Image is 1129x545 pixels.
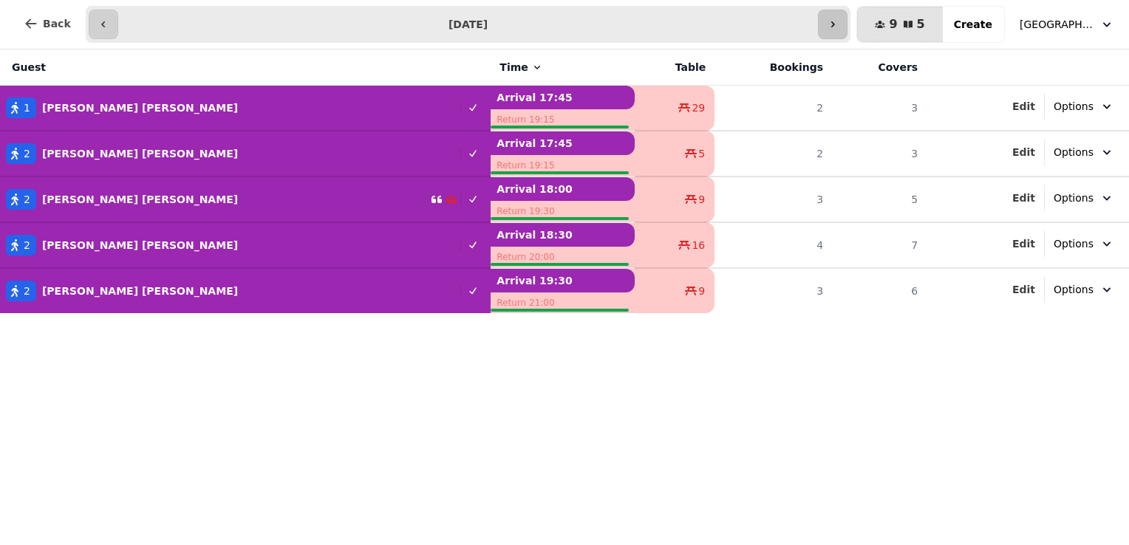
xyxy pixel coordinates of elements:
[954,19,992,30] span: Create
[832,176,927,222] td: 5
[714,268,832,313] td: 3
[832,131,927,176] td: 3
[42,100,238,115] p: [PERSON_NAME] [PERSON_NAME]
[832,86,927,131] td: 3
[491,86,635,109] p: Arrival 17:45
[832,49,927,86] th: Covers
[832,222,927,268] td: 7
[714,222,832,268] td: 4
[832,268,927,313] td: 6
[698,284,705,298] span: 9
[1054,236,1094,251] span: Options
[491,247,635,267] p: Return 20:00
[1012,191,1035,205] button: Edit
[491,131,635,155] p: Arrival 17:45
[1012,239,1035,249] span: Edit
[1045,230,1123,257] button: Options
[1045,93,1123,120] button: Options
[1054,191,1094,205] span: Options
[491,177,635,201] p: Arrival 18:00
[24,146,30,161] span: 2
[1012,147,1035,157] span: Edit
[499,60,528,75] span: Time
[42,192,238,207] p: [PERSON_NAME] [PERSON_NAME]
[43,18,71,29] span: Back
[1020,17,1094,32] span: [GEOGRAPHIC_DATA]
[1045,139,1123,165] button: Options
[1012,145,1035,160] button: Edit
[889,18,897,30] span: 9
[635,49,714,86] th: Table
[491,109,635,130] p: Return 19:15
[24,192,30,207] span: 2
[1045,276,1123,303] button: Options
[491,292,635,313] p: Return 21:00
[1012,101,1035,112] span: Edit
[857,7,942,42] button: 95
[24,238,30,253] span: 2
[491,223,635,247] p: Arrival 18:30
[1012,236,1035,251] button: Edit
[1012,284,1035,295] span: Edit
[692,100,705,115] span: 29
[1054,99,1094,114] span: Options
[42,238,238,253] p: [PERSON_NAME] [PERSON_NAME]
[692,238,705,253] span: 16
[714,131,832,176] td: 2
[24,100,30,115] span: 1
[491,269,635,292] p: Arrival 19:30
[499,60,542,75] button: Time
[1012,99,1035,114] button: Edit
[917,18,925,30] span: 5
[1054,282,1094,297] span: Options
[1012,193,1035,203] span: Edit
[42,284,238,298] p: [PERSON_NAME] [PERSON_NAME]
[12,6,83,41] button: Back
[1045,185,1123,211] button: Options
[698,146,705,161] span: 5
[1012,282,1035,297] button: Edit
[491,155,635,176] p: Return 19:15
[714,49,832,86] th: Bookings
[714,176,832,222] td: 3
[698,192,705,207] span: 9
[942,7,1004,42] button: Create
[491,201,635,222] p: Return 19:30
[1054,145,1094,160] span: Options
[24,284,30,298] span: 2
[714,86,832,131] td: 2
[1011,11,1123,38] button: [GEOGRAPHIC_DATA]
[42,146,238,161] p: [PERSON_NAME] [PERSON_NAME]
